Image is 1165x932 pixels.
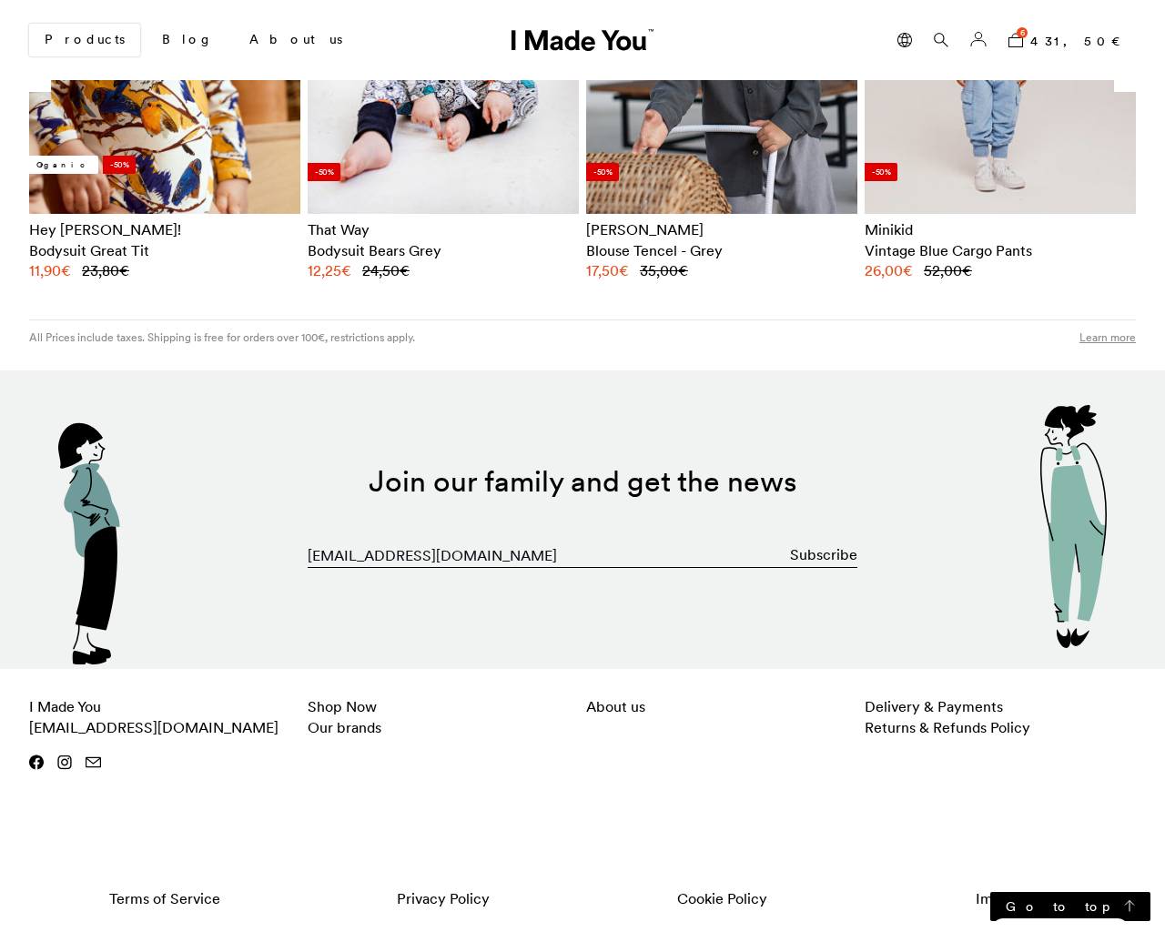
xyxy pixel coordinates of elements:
h2: Bodysuit Bears Grey [308,240,579,260]
button: Subscribe [790,536,857,572]
bdi: 24,50 [362,261,410,279]
span: € [61,261,71,279]
li: -50% [308,163,340,181]
p: I Made You [29,696,300,738]
div: Minikid [865,219,1136,239]
a: Cookie Policy [586,879,857,917]
div: Next slide [1114,48,1136,92]
span: € [903,261,913,279]
span: € [678,261,688,279]
bdi: 23,80 [82,261,129,279]
a: Delivery & Payments [865,697,1003,715]
span: € [962,261,972,279]
span: € [400,261,410,279]
span: € [341,261,351,279]
a: About us [235,25,357,56]
li: -50% [103,156,136,174]
a: Terms of Service [29,879,300,917]
bdi: 26,00 [865,261,913,279]
div: Hey [PERSON_NAME]! [29,219,300,239]
bdi: 35,00 [640,261,688,279]
div: [PERSON_NAME] [586,219,857,239]
a: Blog [147,25,228,56]
a: [PERSON_NAME] Blouse Tencel - Grey 35,00€ 17,50€ [586,219,857,280]
bdi: 17,50 [586,261,629,279]
a: [EMAIL_ADDRESS][DOMAIN_NAME] [29,718,279,736]
bdi: 11,90 [29,261,71,279]
span: 6 [1017,27,1028,38]
a: About us [586,697,645,715]
li: -50% [865,163,897,181]
h2: Vintage Blue Cargo Pants [865,240,1136,260]
a: Go to top [990,892,1150,921]
bdi: 52,00 [924,261,972,279]
span: € [1111,33,1136,49]
a: Hey [PERSON_NAME]! Bodysuit Great Tit 23,80€ 11,90€ [29,219,300,280]
div: That Way [308,219,579,239]
a: Minikid Vintage Blue Cargo Pants 52,00€ 26,00€ [865,219,1136,280]
bdi: 431,50 [1030,33,1136,49]
a: Shop Now [308,697,377,715]
a: Privacy Policy [308,879,579,917]
span: € [119,261,129,279]
a: Returns & Refunds Policy [865,718,1030,736]
a: Our brands [308,718,381,736]
span: € [619,261,629,279]
a: That Way Bodysuit Bears Grey 24,50€ 12,25€ [308,219,579,280]
div: Previous slide [29,48,51,92]
p: All Prices include taxes. Shipping is free for orders over 100€, restrictions apply. [29,329,415,345]
h2: Join our family and get the news [96,464,1069,499]
li: -50% [586,163,619,181]
a: Learn more [1079,329,1136,345]
h2: Blouse Tencel - Grey [586,240,857,260]
a: Imprint [865,879,1136,917]
a: Products [29,24,140,56]
li: Organic [29,156,98,174]
bdi: 12,25 [308,261,351,279]
a: 6 431,50€ [1001,23,1136,57]
h2: Bodysuit Great Tit [29,240,300,260]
